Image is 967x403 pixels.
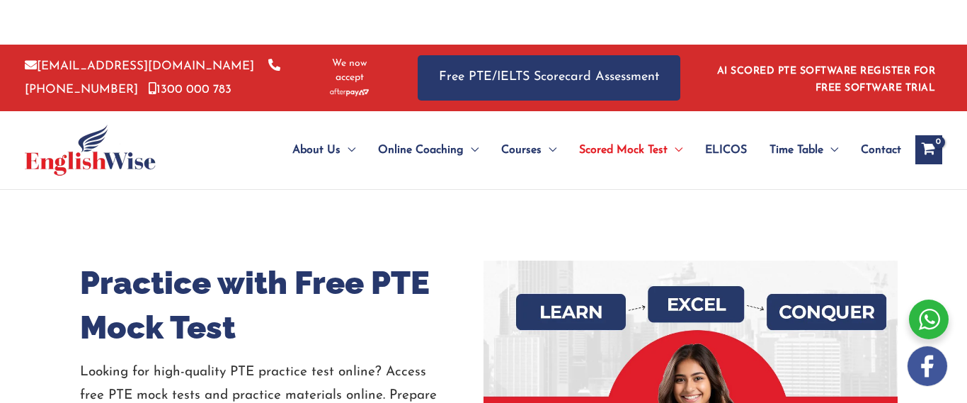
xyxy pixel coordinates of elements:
a: Contact [849,125,901,175]
img: Afterpay-Logo [330,89,369,96]
a: 1300 000 783 [149,84,231,96]
span: Menu Toggle [341,125,355,175]
span: Online Coaching [378,125,464,175]
span: Time Table [769,125,823,175]
a: View Shopping Cart, empty [915,135,942,164]
a: Online CoachingMenu Toggle [367,125,490,175]
a: [EMAIL_ADDRESS][DOMAIN_NAME] [25,60,254,72]
nav: Site Navigation: Main Menu [258,125,901,175]
a: CoursesMenu Toggle [490,125,568,175]
span: Courses [501,125,542,175]
img: white-facebook.png [908,346,947,386]
span: Contact [861,125,901,175]
aside: Header Widget 1 [709,55,942,101]
a: ELICOS [694,125,758,175]
span: Menu Toggle [823,125,838,175]
span: About Us [292,125,341,175]
a: AI SCORED PTE SOFTWARE REGISTER FOR FREE SOFTWARE TRIAL [717,66,936,93]
span: ELICOS [705,125,747,175]
span: Scored Mock Test [579,125,668,175]
span: Menu Toggle [668,125,682,175]
a: [PHONE_NUMBER] [25,60,280,96]
span: Menu Toggle [542,125,556,175]
a: Scored Mock TestMenu Toggle [568,125,694,175]
span: Menu Toggle [464,125,479,175]
a: Free PTE/IELTS Scorecard Assessment [418,55,680,100]
h1: Practice with Free PTE Mock Test [80,261,473,350]
a: Time TableMenu Toggle [758,125,849,175]
a: About UsMenu Toggle [281,125,367,175]
img: cropped-ew-logo [25,125,156,176]
span: We now accept [316,57,382,85]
